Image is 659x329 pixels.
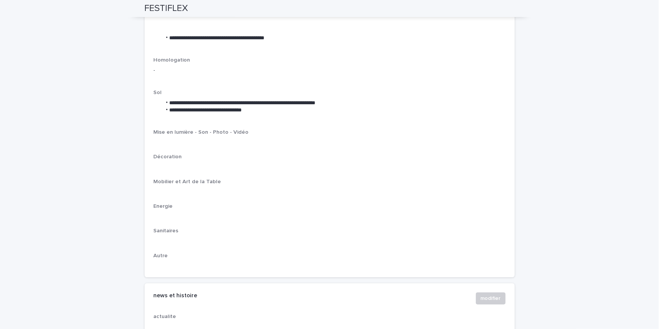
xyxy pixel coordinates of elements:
[154,204,173,209] span: Energie
[154,90,162,95] span: Sol
[145,3,188,14] h2: FESTIFLEX
[154,66,506,74] p: -
[154,57,190,63] span: Homologation
[154,292,198,299] h2: news et histoire
[476,292,506,304] button: modifier
[154,253,168,258] span: Autre
[154,228,179,233] span: Sanitaires
[481,295,501,302] span: modifier
[154,179,221,184] span: Mobilier et Art de la Table
[154,314,176,319] span: actualite
[154,130,249,135] span: Mise en lumière - Son - Photo - Vidéo
[154,154,182,159] span: Décoration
